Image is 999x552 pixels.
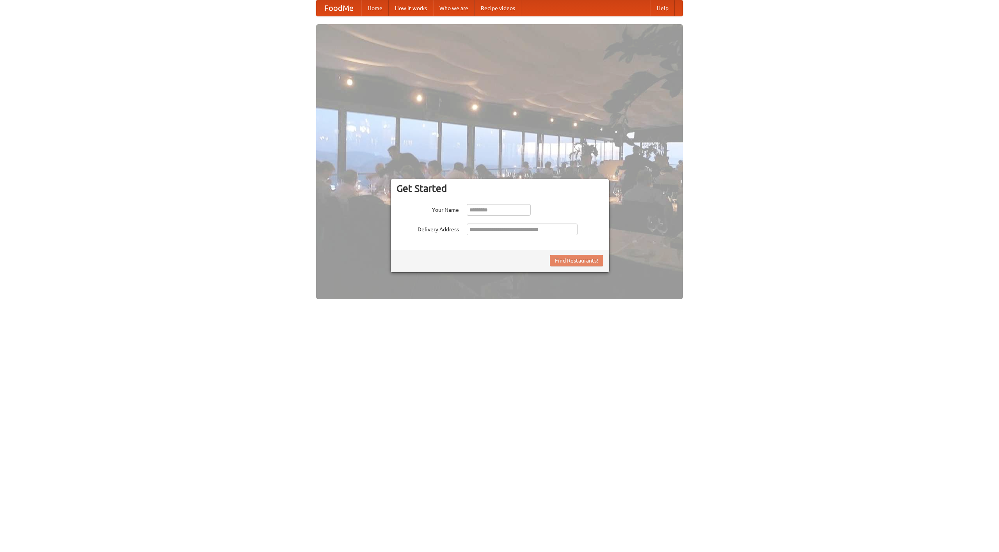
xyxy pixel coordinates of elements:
label: Delivery Address [396,224,459,233]
a: How it works [389,0,433,16]
a: Home [361,0,389,16]
a: Help [651,0,675,16]
a: FoodMe [316,0,361,16]
a: Who we are [433,0,475,16]
label: Your Name [396,204,459,214]
h3: Get Started [396,183,603,194]
button: Find Restaurants! [550,255,603,266]
a: Recipe videos [475,0,521,16]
